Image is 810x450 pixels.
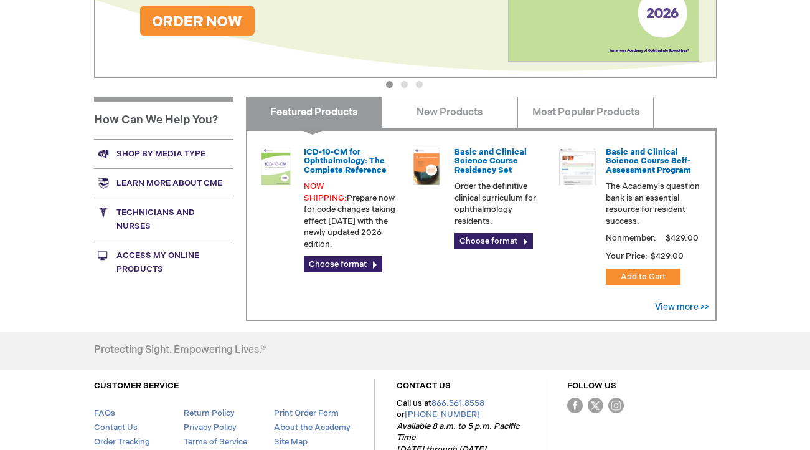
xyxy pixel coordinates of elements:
[94,437,150,447] a: Order Tracking
[257,148,294,185] img: 0120008u_42.png
[401,81,408,88] button: 2 of 3
[304,256,382,272] a: Choose format
[274,437,308,447] a: Site Map
[405,409,480,419] a: [PHONE_NUMBER]
[606,181,700,227] p: The Academy's question bank is an essential resource for resident success.
[397,381,451,391] a: CONTACT US
[606,269,680,285] button: Add to Cart
[274,408,339,418] a: Print Order Form
[621,272,666,282] span: Add to Cart
[608,398,624,413] img: instagram
[184,423,237,433] a: Privacy Policy
[664,233,700,243] span: $429.00
[567,398,583,413] img: Facebook
[559,148,596,185] img: bcscself_20.jpg
[408,148,445,185] img: 02850963u_47.png
[416,81,423,88] button: 3 of 3
[94,198,233,241] a: Technicians and nurses
[304,181,398,250] p: Prepare now for code changes taking effect [DATE] with the newly updated 2026 edition.
[304,181,347,203] font: NOW SHIPPING:
[274,423,351,433] a: About the Academy
[94,423,138,433] a: Contact Us
[606,251,648,261] strong: Your Price:
[94,168,233,198] a: Learn more about CME
[94,139,233,168] a: Shop by media type
[606,147,691,175] a: Basic and Clinical Science Course Self-Assessment Program
[184,437,247,447] a: Terms of Service
[655,302,709,312] a: View more >>
[94,345,266,356] h4: Protecting Sight. Empowering Lives.®
[431,398,484,408] a: 866.561.8558
[94,381,179,391] a: CUSTOMER SERVICE
[184,408,235,418] a: Return Policy
[606,231,656,246] strong: Nonmember:
[386,81,393,88] button: 1 of 3
[94,97,233,139] h1: How Can We Help You?
[304,147,387,175] a: ICD-10-CM for Ophthalmology: The Complete Reference
[649,251,685,261] span: $429.00
[94,241,233,284] a: Access My Online Products
[94,408,115,418] a: FAQs
[517,97,654,128] a: Most Popular Products
[454,233,533,249] a: Choose format
[454,147,527,175] a: Basic and Clinical Science Course Residency Set
[567,381,616,391] a: FOLLOW US
[246,97,382,128] a: Featured Products
[588,398,603,413] img: Twitter
[382,97,518,128] a: New Products
[454,181,549,227] p: Order the definitive clinical curriculum for ophthalmology residents.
